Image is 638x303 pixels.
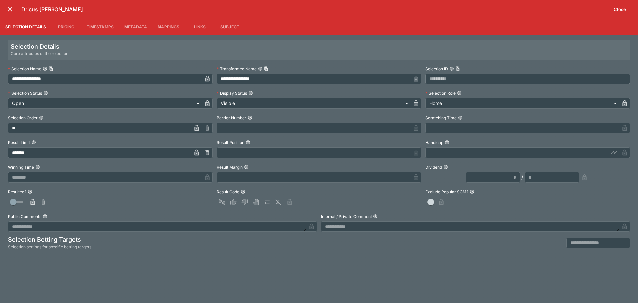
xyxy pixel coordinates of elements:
span: Selection settings for specific betting targets [8,244,91,250]
h5: Selection Betting Targets [8,236,91,243]
button: Scratching Time [458,115,463,120]
button: Transformed NameCopy To Clipboard [258,66,263,71]
div: / [521,173,523,181]
p: Selection Name [8,66,41,72]
button: Exclude Popular SGM? [470,189,474,194]
button: Pricing [52,19,81,35]
p: Result Margin [217,164,243,170]
button: Internal / Private Comment [373,214,378,219]
p: Result Limit [8,140,30,145]
button: Public Comments [43,214,47,219]
button: Selection NameCopy To Clipboard [43,66,47,71]
p: Selection Role [425,90,456,96]
button: Lose [239,197,250,207]
button: Copy To Clipboard [49,66,53,71]
button: Eliminated In Play [273,197,284,207]
button: Not Set [217,197,227,207]
button: Result Margin [244,165,249,169]
p: Internal / Private Comment [321,214,372,219]
button: Selection Order [39,115,44,120]
button: Win [228,197,239,207]
button: Subject [215,19,245,35]
button: Void [251,197,261,207]
button: Selection Role [457,91,462,95]
button: Result Limit [31,140,36,145]
button: Mappings [152,19,185,35]
p: Transformed Name [217,66,257,72]
button: Copy To Clipboard [455,66,460,71]
button: Timestamps [81,19,119,35]
button: Resulted? [28,189,32,194]
button: Close [610,4,630,15]
button: Dividend [443,165,448,169]
button: Selection Status [43,91,48,95]
button: Result Code [241,189,245,194]
p: Public Comments [8,214,41,219]
p: Result Code [217,189,239,195]
p: Exclude Popular SGM? [425,189,468,195]
p: Selection Order [8,115,38,121]
button: Selection IDCopy To Clipboard [449,66,454,71]
button: Display Status [248,91,253,95]
p: Selection Status [8,90,42,96]
button: Barrier Number [248,115,252,120]
p: Barrier Number [217,115,246,121]
div: Home [425,98,619,109]
h5: Selection Details [11,43,68,50]
p: Winning Time [8,164,34,170]
button: Result Position [246,140,250,145]
p: Result Position [217,140,244,145]
button: Metadata [119,19,152,35]
p: Selection ID [425,66,448,72]
h6: Dricus [PERSON_NAME] [21,6,610,13]
button: Push [262,197,272,207]
p: Display Status [217,90,247,96]
button: Handicap [445,140,449,145]
p: Dividend [425,164,442,170]
button: Links [185,19,215,35]
button: Copy To Clipboard [264,66,268,71]
div: Open [8,98,202,109]
p: Resulted? [8,189,26,195]
button: Winning Time [35,165,40,169]
p: Handicap [425,140,443,145]
div: Visible [217,98,411,109]
span: Core attributes of the selection [11,50,68,57]
p: Scratching Time [425,115,457,121]
button: close [4,3,16,15]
